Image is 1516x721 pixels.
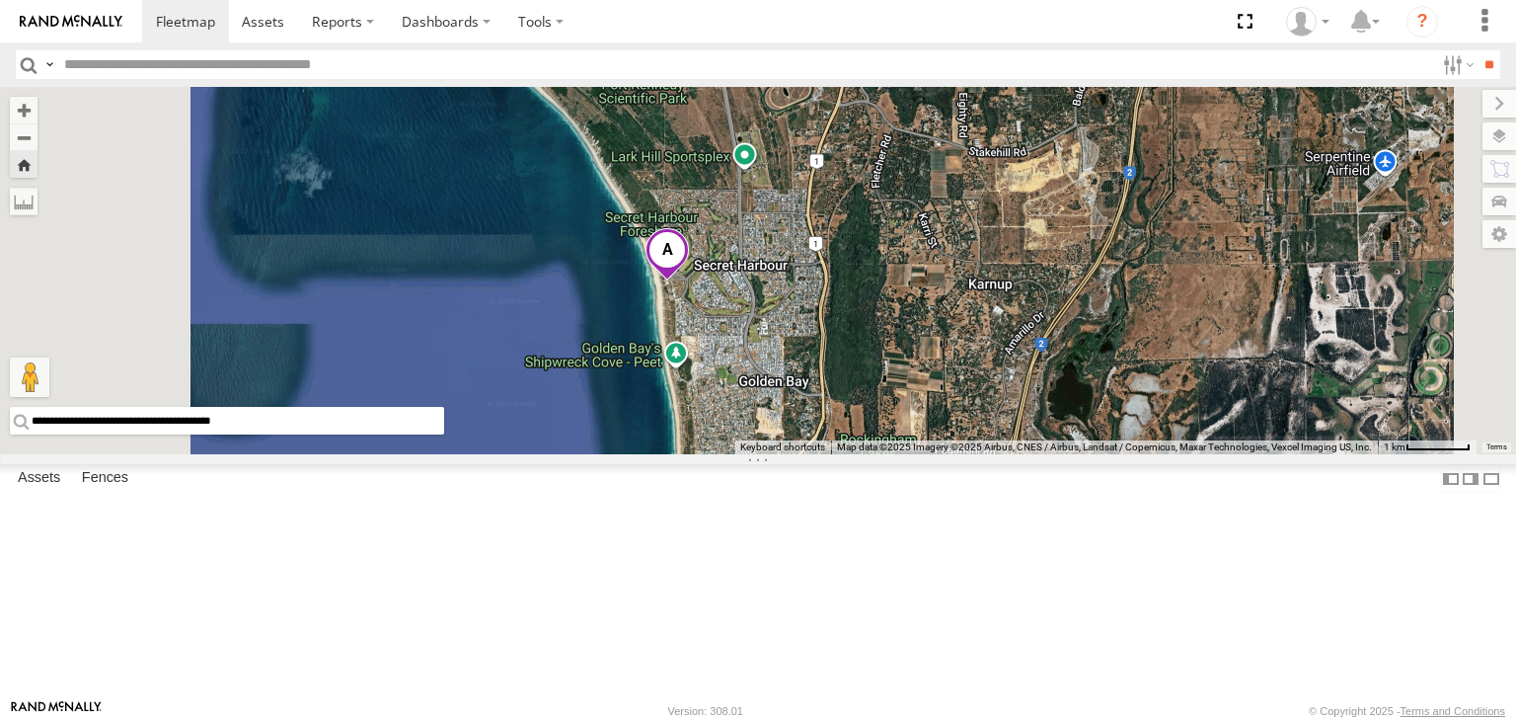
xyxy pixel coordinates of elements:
[1481,464,1501,493] label: Hide Summary Table
[41,50,57,79] label: Search Query
[10,151,38,178] button: Zoom Home
[20,15,122,29] img: rand-logo.svg
[1401,705,1505,717] a: Terms and Conditions
[72,465,138,493] label: Fences
[1384,441,1405,452] span: 1 km
[1441,464,1461,493] label: Dock Summary Table to the Left
[1378,441,1477,454] button: Map scale: 1 km per 62 pixels
[837,441,1372,452] span: Map data ©2025 Imagery ©2025 Airbus, CNES / Airbus, Landsat / Copernicus, Maxar Technologies, Vex...
[10,97,38,123] button: Zoom in
[740,441,825,454] button: Keyboard shortcuts
[1279,7,1336,37] div: Grainge Ryall
[10,123,38,151] button: Zoom out
[10,188,38,215] label: Measure
[1482,220,1516,248] label: Map Settings
[1309,705,1505,717] div: © Copyright 2025 -
[10,358,49,397] button: Drag Pegman onto the map to open Street View
[668,705,743,717] div: Version: 308.01
[1486,443,1507,451] a: Terms (opens in new tab)
[11,701,102,721] a: Visit our Website
[1435,50,1478,79] label: Search Filter Options
[1461,464,1480,493] label: Dock Summary Table to the Right
[1406,6,1438,38] i: ?
[8,465,70,493] label: Assets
